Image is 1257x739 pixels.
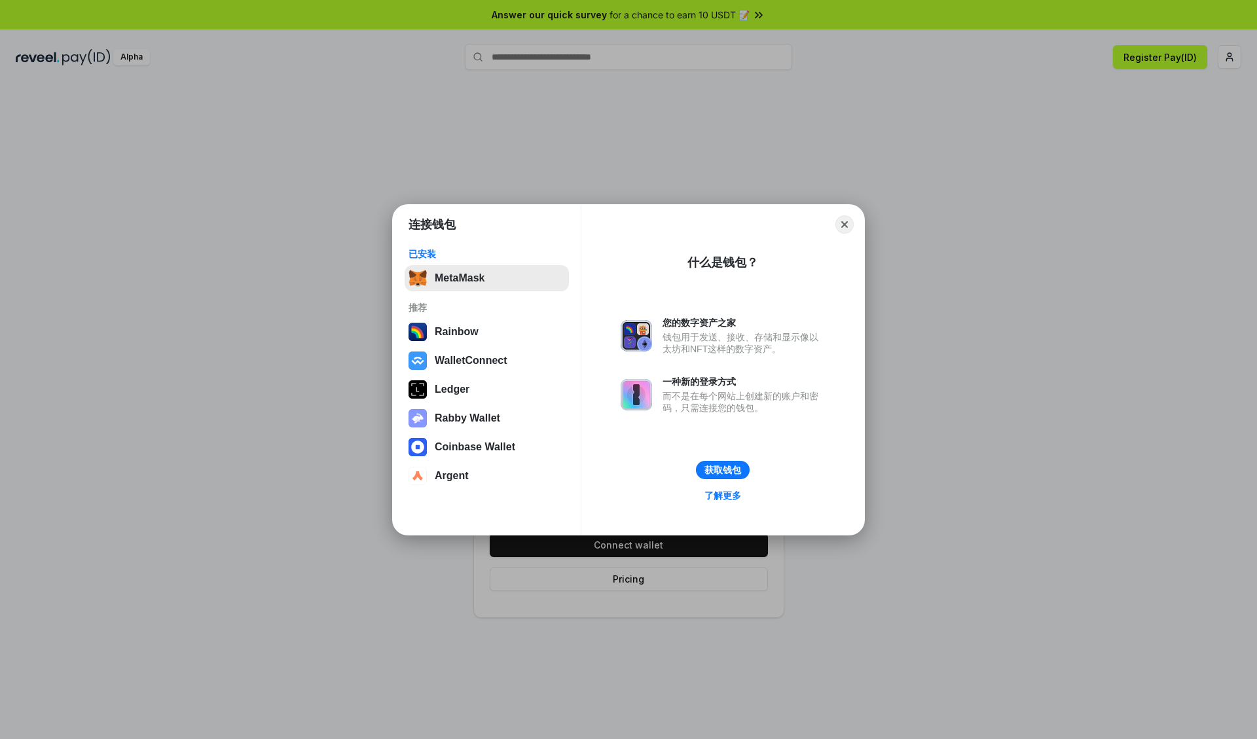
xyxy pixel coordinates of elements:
[435,384,469,395] div: Ledger
[405,348,569,374] button: WalletConnect
[409,438,427,456] img: svg+xml,%3Csvg%20width%3D%2228%22%20height%3D%2228%22%20viewBox%3D%220%200%2028%2028%22%20fill%3D...
[704,464,741,476] div: 获取钱包
[663,317,825,329] div: 您的数字资产之家
[435,470,469,482] div: Argent
[435,412,500,424] div: Rabby Wallet
[435,355,507,367] div: WalletConnect
[405,319,569,345] button: Rainbow
[405,405,569,431] button: Rabby Wallet
[697,487,749,504] a: 了解更多
[435,272,484,284] div: MetaMask
[435,326,479,338] div: Rainbow
[835,215,854,234] button: Close
[405,265,569,291] button: MetaMask
[409,269,427,287] img: svg+xml,%3Csvg%20fill%3D%22none%22%20height%3D%2233%22%20viewBox%3D%220%200%2035%2033%22%20width%...
[621,379,652,410] img: svg+xml,%3Csvg%20xmlns%3D%22http%3A%2F%2Fwww.w3.org%2F2000%2Fsvg%22%20fill%3D%22none%22%20viewBox...
[409,351,427,370] img: svg+xml,%3Csvg%20width%3D%2228%22%20height%3D%2228%22%20viewBox%3D%220%200%2028%2028%22%20fill%3D...
[704,490,741,501] div: 了解更多
[405,376,569,403] button: Ledger
[409,409,427,427] img: svg+xml,%3Csvg%20xmlns%3D%22http%3A%2F%2Fwww.w3.org%2F2000%2Fsvg%22%20fill%3D%22none%22%20viewBox...
[409,467,427,485] img: svg+xml,%3Csvg%20width%3D%2228%22%20height%3D%2228%22%20viewBox%3D%220%200%2028%2028%22%20fill%3D...
[409,323,427,341] img: svg+xml,%3Csvg%20width%3D%22120%22%20height%3D%22120%22%20viewBox%3D%220%200%20120%20120%22%20fil...
[663,331,825,355] div: 钱包用于发送、接收、存储和显示像以太坊和NFT这样的数字资产。
[663,390,825,414] div: 而不是在每个网站上创建新的账户和密码，只需连接您的钱包。
[663,376,825,388] div: 一种新的登录方式
[696,461,750,479] button: 获取钱包
[435,441,515,453] div: Coinbase Wallet
[687,255,758,270] div: 什么是钱包？
[405,463,569,489] button: Argent
[409,302,565,314] div: 推荐
[409,217,456,232] h1: 连接钱包
[405,434,569,460] button: Coinbase Wallet
[621,320,652,351] img: svg+xml,%3Csvg%20xmlns%3D%22http%3A%2F%2Fwww.w3.org%2F2000%2Fsvg%22%20fill%3D%22none%22%20viewBox...
[409,248,565,260] div: 已安装
[409,380,427,399] img: svg+xml,%3Csvg%20xmlns%3D%22http%3A%2F%2Fwww.w3.org%2F2000%2Fsvg%22%20width%3D%2228%22%20height%3...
